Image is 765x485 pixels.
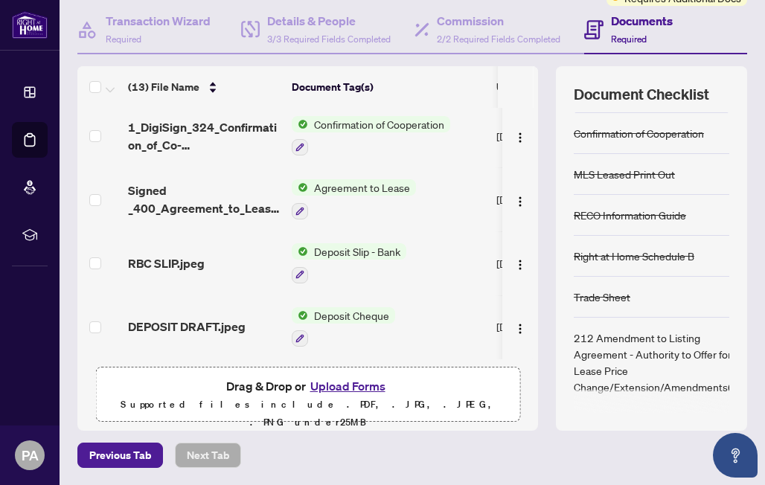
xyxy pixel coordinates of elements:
img: logo [12,11,48,39]
h4: Documents [611,12,673,30]
td: [DATE] [490,167,592,231]
button: Logo [508,315,532,338]
img: Logo [514,132,526,144]
span: Confirmation of Cooperation [308,116,450,132]
span: Drag & Drop orUpload FormsSupported files include .PDF, .JPG, .JPEG, .PNG under25MB [96,367,519,440]
div: MLS Leased Print Out [574,166,675,182]
div: Right at Home Schedule B [574,248,694,264]
div: RECO Information Guide [574,207,686,223]
button: Logo [508,124,532,148]
img: Status Icon [292,307,308,324]
img: Status Icon [292,179,308,196]
span: 1_DigiSign_324_Confirmation_of_Co-operation_and_Representation_-_Tenant_Landlord_-_PropTx-[PERSON... [128,118,280,154]
th: Document Tag(s) [286,66,490,108]
button: Status IconAgreement to Lease [292,179,416,219]
span: Signed _400_Agreement_to_Lease_-_Residential_-.pdf [128,182,280,217]
h4: Details & People [267,12,391,30]
th: Upload Date [490,66,592,108]
span: Deposit Cheque [308,307,395,324]
button: Logo [508,187,532,211]
span: RBC SLIP.jpeg [128,254,205,272]
span: PA [22,445,39,466]
span: Upload Date [496,79,556,95]
span: Previous Tab [89,443,151,467]
img: Logo [514,323,526,335]
button: Status IconConfirmation of Cooperation [292,116,450,156]
h4: Transaction Wizard [106,12,211,30]
span: Document Checklist [574,84,709,105]
h4: Commission [437,12,560,30]
div: Confirmation of Cooperation [574,125,704,141]
button: Upload Forms [306,376,390,396]
td: [DATE] [490,104,592,168]
span: 3/3 Required Fields Completed [267,33,391,45]
button: Logo [508,251,532,275]
img: Logo [514,259,526,271]
p: Supported files include .PDF, .JPG, .JPEG, .PNG under 25 MB [105,396,510,431]
td: [DATE] [490,295,592,359]
span: DEPOSIT DRAFT.jpeg [128,318,246,335]
span: Required [106,33,141,45]
span: Deposit Slip - Bank [308,243,406,260]
td: [DATE] [490,231,592,295]
th: (13) File Name [122,66,286,108]
div: Trade Sheet [574,289,630,305]
span: (13) File Name [128,79,199,95]
img: Logo [514,196,526,208]
button: Next Tab [175,443,241,468]
img: Status Icon [292,243,308,260]
img: Status Icon [292,116,308,132]
div: 212 Amendment to Listing Agreement - Authority to Offer for Lease Price Change/Extension/Amendmen... [574,330,739,395]
span: Drag & Drop or [226,376,390,396]
button: Status IconDeposit Slip - Bank [292,243,406,283]
button: Open asap [713,433,758,478]
span: Agreement to Lease [308,179,416,196]
span: Required [611,33,647,45]
span: 2/2 Required Fields Completed [437,33,560,45]
button: Status IconDeposit Cheque [292,307,395,347]
button: Previous Tab [77,443,163,468]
